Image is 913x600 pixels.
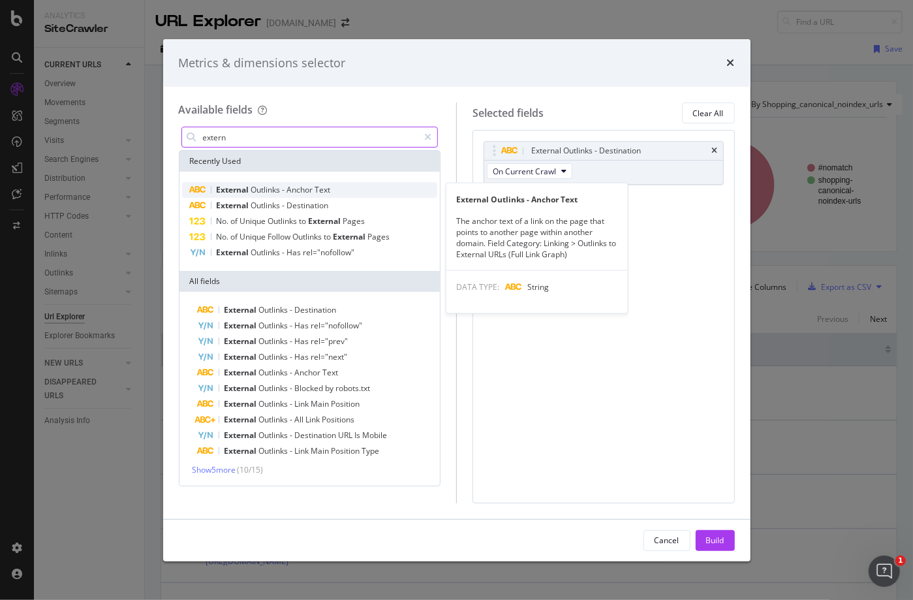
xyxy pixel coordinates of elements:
[290,398,295,409] span: -
[303,247,355,258] span: rel="nofollow"
[238,464,264,475] span: ( 10 / 15 )
[300,215,309,227] span: to
[446,193,627,204] div: External Outlinks - Anchor Text
[259,351,290,362] span: Outlinks
[295,336,311,347] span: Has
[287,200,329,211] span: Destination
[531,144,641,157] div: External Outlinks - Destination
[259,336,290,347] span: Outlinks
[290,304,295,315] span: -
[693,108,724,119] div: Clear All
[224,383,259,394] span: External
[251,184,283,195] span: Outlinks
[322,414,355,425] span: Positions
[283,184,287,195] span: -
[332,398,360,409] span: Position
[484,141,724,185] div: External Outlinks - DestinationtimesOn Current Crawl
[179,271,441,292] div: All fields
[224,336,259,347] span: External
[295,414,306,425] span: All
[179,151,441,172] div: Recently Used
[290,414,295,425] span: -
[295,304,337,315] span: Destination
[217,200,251,211] span: External
[493,166,556,177] span: On Current Crawl
[295,367,323,378] span: Anchor
[311,320,363,331] span: rel="nofollow"
[179,103,253,117] div: Available fields
[363,430,388,441] span: Mobile
[290,445,295,456] span: -
[290,320,295,331] span: -
[706,535,724,546] div: Build
[446,215,627,260] div: The anchor text of a link on the page that points to another page within another domain. Field Ca...
[290,383,295,394] span: -
[163,39,751,561] div: modal
[336,383,371,394] span: robots.txt
[472,106,544,121] div: Selected fields
[323,367,339,378] span: Text
[224,351,259,362] span: External
[193,464,236,475] span: Show 5 more
[309,215,343,227] span: External
[259,430,290,441] span: Outlinks
[527,281,549,292] span: String
[311,351,348,362] span: rel="next"
[268,231,293,242] span: Follow
[456,281,499,292] span: DATA TYPE:
[355,430,363,441] span: Is
[224,320,259,331] span: External
[311,336,348,347] span: rel="prev"
[224,430,259,441] span: External
[362,445,380,456] span: Type
[251,247,283,258] span: Outlinks
[224,445,259,456] span: External
[259,383,290,394] span: Outlinks
[712,147,718,155] div: times
[311,398,332,409] span: Main
[295,445,311,456] span: Link
[224,304,259,315] span: External
[655,535,679,546] div: Cancel
[869,556,900,587] iframe: Intercom live chat
[343,215,365,227] span: Pages
[727,55,735,72] div: times
[682,103,735,123] button: Clear All
[295,430,339,441] span: Destination
[259,398,290,409] span: Outlinks
[696,530,735,551] button: Build
[295,351,311,362] span: Has
[311,445,332,456] span: Main
[324,231,333,242] span: to
[231,231,240,242] span: of
[487,163,572,179] button: On Current Crawl
[315,184,331,195] span: Text
[332,445,362,456] span: Position
[259,414,290,425] span: Outlinks
[295,398,311,409] span: Link
[283,247,287,258] span: -
[217,231,231,242] span: No.
[326,383,336,394] span: by
[290,430,295,441] span: -
[283,200,287,211] span: -
[290,351,295,362] span: -
[293,231,324,242] span: Outlinks
[224,367,259,378] span: External
[290,367,295,378] span: -
[643,530,690,551] button: Cancel
[240,215,268,227] span: Unique
[339,430,355,441] span: URL
[368,231,390,242] span: Pages
[287,247,303,258] span: Has
[179,55,346,72] div: Metrics & dimensions selector
[202,127,419,147] input: Search by field name
[224,398,259,409] span: External
[231,215,240,227] span: of
[895,556,906,566] span: 1
[259,445,290,456] span: Outlinks
[217,247,251,258] span: External
[217,215,231,227] span: No.
[240,231,268,242] span: Unique
[217,184,251,195] span: External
